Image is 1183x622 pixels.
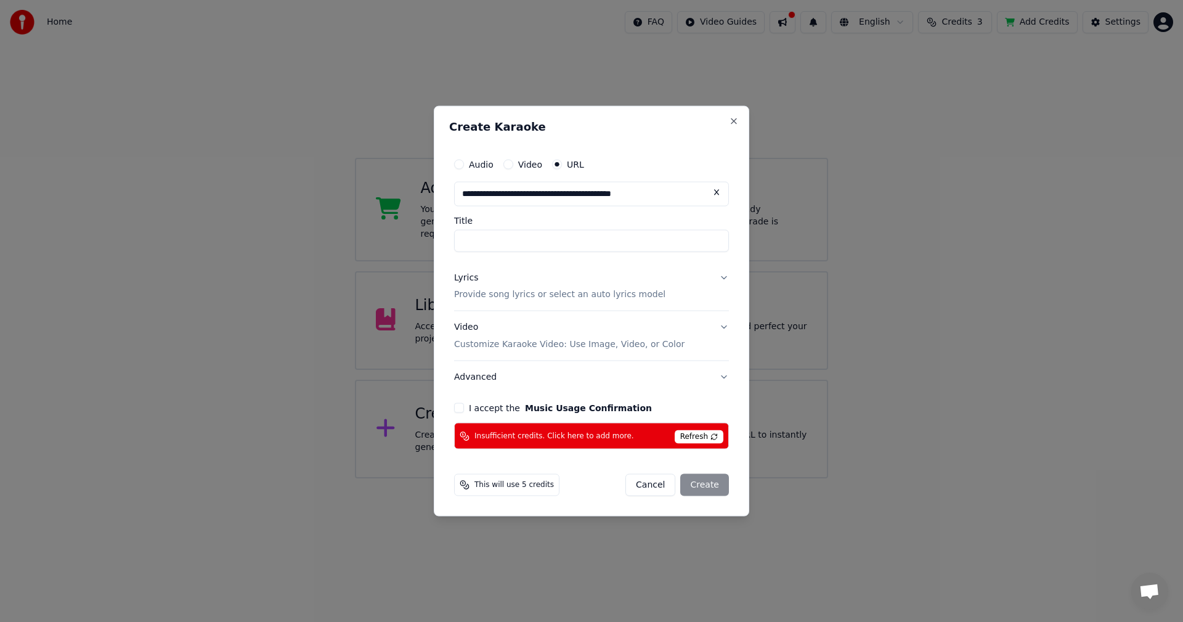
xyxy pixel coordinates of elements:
button: LyricsProvide song lyrics or select an auto lyrics model [454,261,729,311]
button: VideoCustomize Karaoke Video: Use Image, Video, or Color [454,311,729,361]
button: I accept the [525,404,652,412]
span: Refresh [675,430,723,444]
div: Lyrics [454,271,478,284]
label: Video [518,160,542,168]
p: Customize Karaoke Video: Use Image, Video, or Color [454,338,685,351]
span: This will use 5 credits [474,480,554,490]
h2: Create Karaoke [449,121,734,132]
label: URL [567,160,584,168]
div: Video [454,321,685,351]
p: Provide song lyrics or select an auto lyrics model [454,288,665,301]
button: Cancel [625,474,675,496]
label: Title [454,216,729,224]
button: Advanced [454,361,729,393]
label: I accept the [469,404,652,412]
label: Audio [469,160,494,168]
span: Insufficient credits. Click here to add more. [474,431,634,441]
